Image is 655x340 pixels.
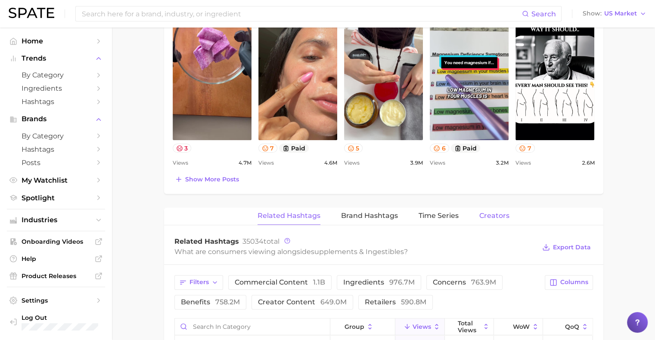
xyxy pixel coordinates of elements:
[7,82,105,95] a: Ingredients
[324,158,337,168] span: 4.6m
[583,11,602,16] span: Show
[7,95,105,108] a: Hashtags
[189,279,209,286] span: Filters
[7,113,105,126] button: Brands
[22,115,90,123] span: Brands
[313,278,325,286] span: 1.1b
[181,299,240,306] span: benefits
[279,144,309,153] button: paid
[22,194,90,202] span: Spotlight
[540,241,593,253] button: Export Data
[22,37,90,45] span: Home
[22,84,90,92] span: Ingredients
[173,173,241,185] button: Show more posts
[7,270,105,282] a: Product Releases
[22,216,90,224] span: Industries
[22,176,90,184] span: My Watchlist
[471,278,496,286] span: 763.9m
[430,144,449,153] button: 6
[365,299,426,306] span: retailers
[494,319,543,335] button: WoW
[7,174,105,187] a: My Watchlist
[174,246,536,257] div: What are consumers viewing alongside ?
[515,144,535,153] button: 7
[22,159,90,167] span: Posts
[7,68,105,82] a: by Category
[604,11,637,16] span: US Market
[242,237,264,245] span: 35034
[22,98,90,106] span: Hashtags
[22,71,90,79] span: by Category
[7,52,105,65] button: Trends
[345,323,364,330] span: group
[81,6,522,21] input: Search here for a brand, industry, or ingredient
[389,278,415,286] span: 976.7m
[185,176,239,183] span: Show more posts
[344,144,363,153] button: 5
[395,319,444,335] button: Views
[22,132,90,140] span: by Category
[344,158,360,168] span: Views
[419,212,459,220] span: Time Series
[311,248,404,256] span: supplements & ingestibles
[7,191,105,205] a: Spotlight
[173,158,188,168] span: Views
[22,255,90,263] span: Help
[531,10,556,18] span: Search
[22,314,98,322] span: Log Out
[580,8,649,19] button: ShowUS Market
[258,299,347,306] span: creator content
[451,144,481,153] button: paid
[242,237,279,245] span: total
[174,237,239,245] span: Related Hashtags
[581,158,594,168] span: 2.6m
[258,144,278,153] button: 7
[7,252,105,265] a: Help
[215,298,240,306] span: 758.2m
[22,272,90,280] span: Product Releases
[430,158,445,168] span: Views
[175,319,330,335] input: Search in category
[22,238,90,245] span: Onboarding Videos
[433,279,496,286] span: concerns
[235,279,325,286] span: commercial content
[7,294,105,307] a: Settings
[543,319,592,335] button: QoQ
[565,323,579,330] span: QoQ
[341,212,398,220] span: Brand Hashtags
[174,275,223,290] button: Filters
[22,297,90,304] span: Settings
[401,298,426,306] span: 590.8m
[7,34,105,48] a: Home
[9,8,54,18] img: SPATE
[22,145,90,153] span: Hashtags
[258,158,274,168] span: Views
[553,244,591,251] span: Export Data
[7,311,105,333] a: Log out. Currently logged in with e-mail pquiroz@maryruths.com.
[513,323,530,330] span: WoW
[7,129,105,143] a: by Category
[343,279,415,286] span: ingredients
[515,158,531,168] span: Views
[7,143,105,156] a: Hashtags
[330,319,396,335] button: group
[239,158,251,168] span: 4.7m
[496,158,509,168] span: 3.2m
[7,214,105,227] button: Industries
[7,156,105,169] a: Posts
[458,320,481,334] span: Total Views
[545,275,593,290] button: Columns
[445,319,494,335] button: Total Views
[479,212,509,220] span: Creators
[320,298,347,306] span: 649.0m
[413,323,431,330] span: Views
[258,212,320,220] span: Related Hashtags
[560,279,588,286] span: Columns
[7,235,105,248] a: Onboarding Videos
[173,144,192,153] button: 3
[22,55,90,62] span: Trends
[410,158,423,168] span: 3.9m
